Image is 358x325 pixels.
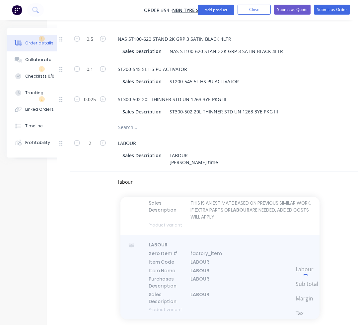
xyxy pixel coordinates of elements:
div: Sales Description [120,107,164,116]
button: Timeline [7,118,70,134]
span: Sub total [296,280,355,288]
button: Collaborate [7,51,70,68]
input: Start typing to add a product... [118,175,251,189]
div: NAS ST100-620 STAND 2K GRP 3 SATIN BLACK 4LTR [112,34,237,44]
button: Checklists 0/0 [7,68,70,85]
span: Tax [296,309,355,317]
div: ST200-545 5L HS PU ACTIVATOR [167,77,242,86]
div: ST300-502 20L THINNER STD UN 1263 3YE PKG III [167,107,281,116]
button: Submit as Order [314,5,350,15]
div: LABOUR [112,138,141,148]
span: Labour [296,265,355,273]
div: Order details [25,40,53,46]
a: NBN TYRE SERVICE [172,7,214,13]
div: Timeline [25,123,43,129]
button: Order details [7,35,70,51]
img: Factory [12,5,22,15]
div: ST300-502 20L THINNER STD UN 1263 3YE PKG III [112,95,232,104]
div: LABOUR [PERSON_NAME] time [167,151,221,167]
span: Order #94 - [144,7,172,13]
div: ST200-545 5L HS PU ACTIVATOR [112,64,192,74]
div: Profitability [25,140,50,146]
div: Linked Orders [25,106,54,112]
div: Sales Description [120,151,164,160]
button: Tracking [7,85,70,101]
div: Tracking [25,90,43,96]
button: Linked Orders [7,101,70,118]
div: Sales Description [120,77,164,86]
div: Checklists 0/0 [25,73,54,79]
button: Close [238,5,271,15]
div: Collaborate [25,57,51,63]
div: Sales Description [120,46,164,56]
input: Search... [118,121,251,134]
button: Profitability [7,134,70,151]
button: Submit as Quote [274,5,311,15]
button: Add product [198,5,234,15]
span: Margin [296,294,355,302]
div: NAS ST100-620 STAND 2K GRP 3 SATIN BLACK 4LTR [167,46,286,56]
